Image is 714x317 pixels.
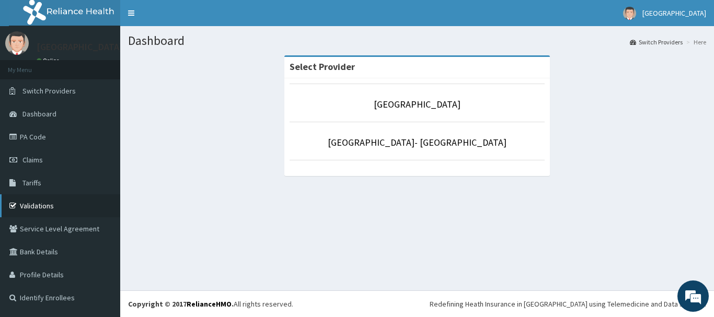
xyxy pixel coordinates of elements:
div: Redefining Heath Insurance in [GEOGRAPHIC_DATA] using Telemedicine and Data Science! [430,299,706,309]
span: Switch Providers [22,86,76,96]
a: Switch Providers [630,38,683,46]
h1: Dashboard [128,34,706,48]
footer: All rights reserved. [120,290,714,317]
a: [GEOGRAPHIC_DATA]- [GEOGRAPHIC_DATA] [328,136,506,148]
span: Claims [22,155,43,165]
span: Dashboard [22,109,56,119]
li: Here [684,38,706,46]
a: RelianceHMO [187,299,232,309]
strong: Select Provider [290,61,355,73]
textarea: Type your message and hit 'Enter' [5,208,199,245]
img: User Image [5,31,29,55]
img: User Image [623,7,636,20]
p: [GEOGRAPHIC_DATA] [37,42,123,52]
span: Tariffs [22,178,41,187]
div: Chat with us now [54,58,176,72]
img: d_794563401_company_1708531726252_794563401 [19,52,42,78]
span: [GEOGRAPHIC_DATA] [642,8,706,18]
span: We're online! [61,93,144,198]
a: [GEOGRAPHIC_DATA] [374,98,460,110]
div: Minimize live chat window [171,5,197,30]
a: Online [37,57,62,64]
strong: Copyright © 2017 . [128,299,234,309]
